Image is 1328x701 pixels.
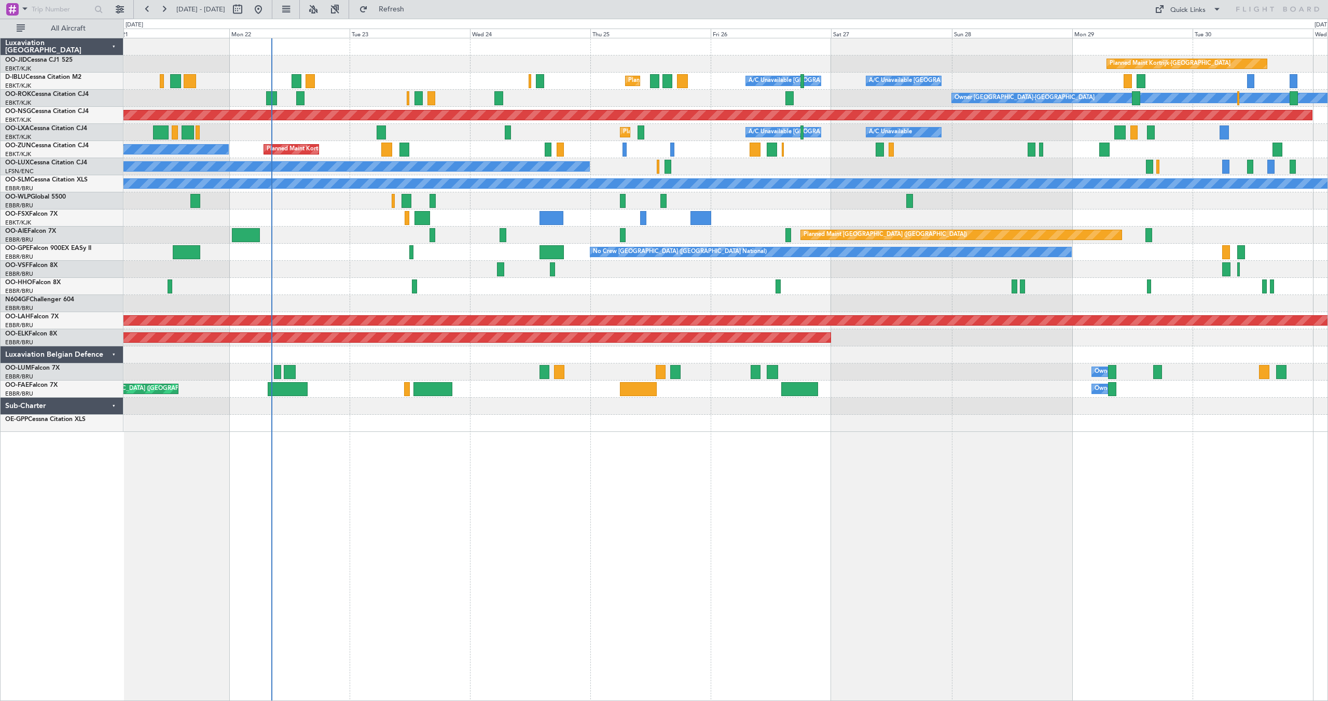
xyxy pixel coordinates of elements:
[5,236,33,244] a: EBBR/BRU
[176,5,225,14] span: [DATE] - [DATE]
[370,6,413,13] span: Refresh
[5,194,31,200] span: OO-WLP
[5,211,58,217] a: OO-FSXFalcon 7X
[350,29,470,38] div: Tue 23
[749,124,942,140] div: A/C Unavailable [GEOGRAPHIC_DATA] ([GEOGRAPHIC_DATA] National)
[5,108,31,115] span: OO-NSG
[354,1,417,18] button: Refresh
[5,125,87,132] a: OO-LXACessna Citation CJ4
[5,143,31,149] span: OO-ZUN
[711,29,831,38] div: Fri 26
[593,244,767,260] div: No Crew [GEOGRAPHIC_DATA] ([GEOGRAPHIC_DATA] National)
[5,108,89,115] a: OO-NSGCessna Citation CJ4
[5,270,33,278] a: EBBR/BRU
[5,219,31,227] a: EBKT/KJK
[5,331,29,337] span: OO-ELK
[5,253,33,261] a: EBBR/BRU
[5,365,60,371] a: OO-LUMFalcon 7X
[5,91,31,97] span: OO-ROK
[5,160,30,166] span: OO-LUX
[5,150,31,158] a: EBKT/KJK
[1170,5,1206,16] div: Quick Links
[623,124,744,140] div: Planned Maint Kortrijk-[GEOGRAPHIC_DATA]
[126,21,143,30] div: [DATE]
[5,297,30,303] span: N604GF
[869,73,1034,89] div: A/C Unavailable [GEOGRAPHIC_DATA]-[GEOGRAPHIC_DATA]
[109,29,229,38] div: Sun 21
[1110,56,1230,72] div: Planned Maint Kortrijk-[GEOGRAPHIC_DATA]
[5,99,31,107] a: EBKT/KJK
[5,373,33,381] a: EBBR/BRU
[5,91,89,97] a: OO-ROKCessna Citation CJ4
[5,262,29,269] span: OO-VSF
[5,365,31,371] span: OO-LUM
[5,167,34,175] a: LFSN/ENC
[5,74,25,80] span: D-IBLU
[5,279,61,286] a: OO-HHOFalcon 8X
[5,287,33,295] a: EBBR/BRU
[5,125,30,132] span: OO-LXA
[5,228,27,234] span: OO-AIE
[804,227,967,243] div: Planned Maint [GEOGRAPHIC_DATA] ([GEOGRAPHIC_DATA])
[831,29,951,38] div: Sat 27
[5,331,57,337] a: OO-ELKFalcon 8X
[869,124,912,140] div: A/C Unavailable
[5,160,87,166] a: OO-LUXCessna Citation CJ4
[5,65,31,73] a: EBKT/KJK
[5,177,30,183] span: OO-SLM
[5,57,73,63] a: OO-JIDCessna CJ1 525
[5,57,27,63] span: OO-JID
[5,245,91,251] a: OO-GPEFalcon 900EX EASy II
[5,74,81,80] a: D-IBLUCessna Citation M2
[1150,1,1226,18] button: Quick Links
[470,29,590,38] div: Wed 24
[749,73,942,89] div: A/C Unavailable [GEOGRAPHIC_DATA] ([GEOGRAPHIC_DATA] National)
[5,211,29,217] span: OO-FSX
[5,194,66,200] a: OO-WLPGlobal 5500
[27,25,109,32] span: All Aircraft
[5,304,33,312] a: EBBR/BRU
[5,297,74,303] a: N604GFChallenger 604
[628,73,744,89] div: Planned Maint Nice ([GEOGRAPHIC_DATA])
[5,321,33,329] a: EBBR/BRU
[5,279,32,286] span: OO-HHO
[5,143,89,149] a: OO-ZUNCessna Citation CJ4
[5,339,33,346] a: EBBR/BRU
[267,142,388,157] div: Planned Maint Kortrijk-[GEOGRAPHIC_DATA]
[1095,364,1165,380] div: Owner Melsbroek Air Base
[1095,381,1165,397] div: Owner Melsbroek Air Base
[5,177,88,183] a: OO-SLMCessna Citation XLS
[32,2,91,17] input: Trip Number
[5,228,56,234] a: OO-AIEFalcon 7X
[11,20,113,37] button: All Aircraft
[1072,29,1193,38] div: Mon 29
[5,382,29,388] span: OO-FAE
[5,262,58,269] a: OO-VSFFalcon 8X
[5,82,31,90] a: EBKT/KJK
[5,133,31,141] a: EBKT/KJK
[229,29,350,38] div: Mon 22
[5,245,30,251] span: OO-GPE
[5,416,86,423] a: OE-GPPCessna Citation XLS
[590,29,711,38] div: Thu 25
[955,90,1095,106] div: Owner [GEOGRAPHIC_DATA]-[GEOGRAPHIC_DATA]
[5,314,59,320] a: OO-LAHFalcon 7X
[952,29,1072,38] div: Sun 28
[5,382,58,388] a: OO-FAEFalcon 7X
[46,381,234,397] div: Planned Maint [GEOGRAPHIC_DATA] ([GEOGRAPHIC_DATA] National)
[5,416,28,423] span: OE-GPP
[5,314,30,320] span: OO-LAH
[5,116,31,124] a: EBKT/KJK
[5,202,33,209] a: EBBR/BRU
[5,185,33,192] a: EBBR/BRU
[5,390,33,398] a: EBBR/BRU
[1193,29,1313,38] div: Tue 30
